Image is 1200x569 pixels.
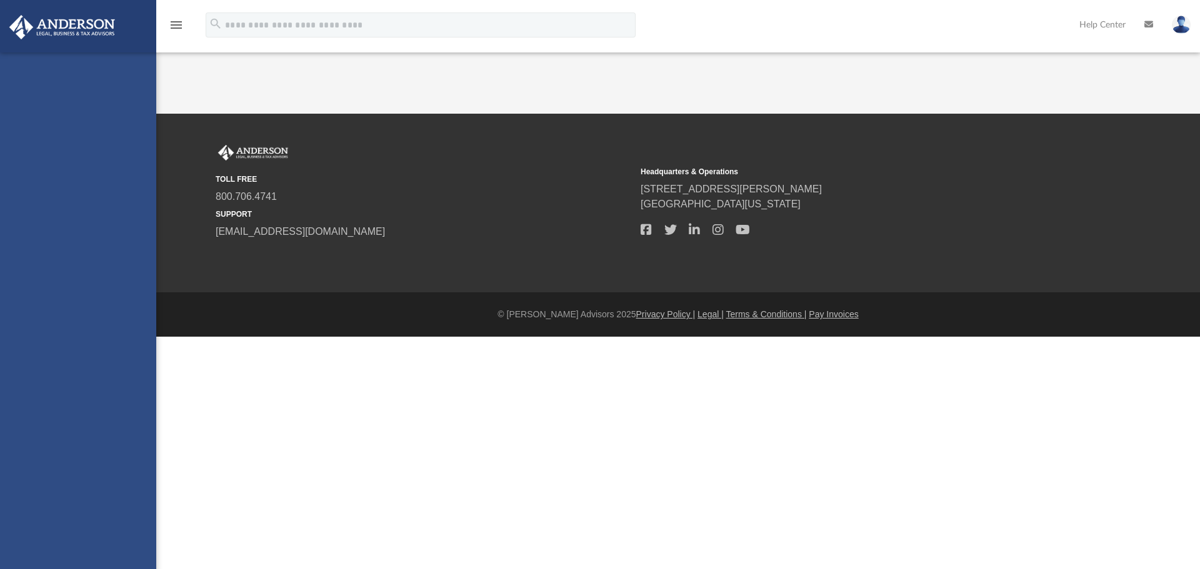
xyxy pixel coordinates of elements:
i: search [209,17,222,31]
img: Anderson Advisors Platinum Portal [216,145,291,161]
a: Legal | [697,309,724,319]
a: Terms & Conditions | [726,309,807,319]
a: Pay Invoices [809,309,858,319]
small: TOLL FREE [216,174,632,185]
small: SUPPORT [216,209,632,220]
a: [GEOGRAPHIC_DATA][US_STATE] [641,199,801,209]
img: Anderson Advisors Platinum Portal [6,15,119,39]
a: [EMAIL_ADDRESS][DOMAIN_NAME] [216,226,385,237]
div: © [PERSON_NAME] Advisors 2025 [156,308,1200,321]
a: menu [169,24,184,32]
a: 800.706.4741 [216,191,277,202]
small: Headquarters & Operations [641,166,1057,177]
a: [STREET_ADDRESS][PERSON_NAME] [641,184,822,194]
img: User Pic [1172,16,1191,34]
i: menu [169,17,184,32]
a: Privacy Policy | [636,309,696,319]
